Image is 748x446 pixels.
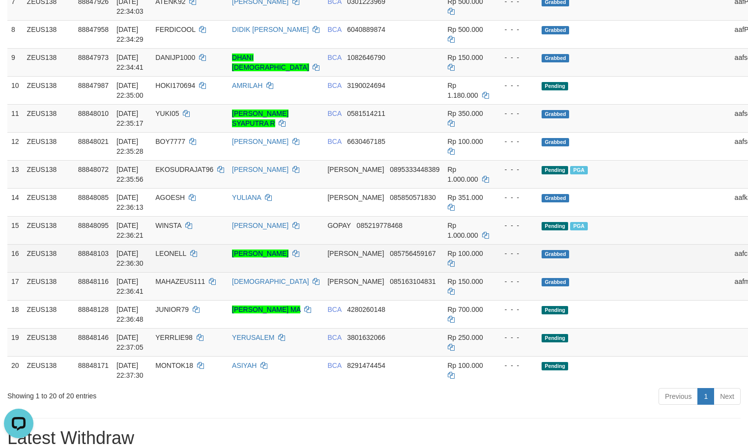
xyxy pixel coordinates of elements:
[78,54,109,61] span: 88847973
[116,194,144,211] span: [DATE] 22:36:13
[327,362,341,369] span: BCA
[4,4,33,33] button: Open LiveChat chat widget
[570,166,587,174] span: Marked by aaftrukkakada
[448,278,483,285] span: Rp 150.000
[78,138,109,145] span: 88848021
[232,26,309,33] a: DIDIK [PERSON_NAME]
[23,20,74,48] td: ZEUS138
[497,221,534,230] div: - - -
[448,222,478,239] span: Rp 1.000.000
[327,82,341,89] span: BCA
[232,334,274,341] a: YERUSALEM
[542,54,569,62] span: Grabbed
[327,250,384,257] span: [PERSON_NAME]
[7,104,23,132] td: 11
[78,250,109,257] span: 88848103
[232,82,262,89] a: AMRILAH
[78,362,109,369] span: 88848171
[23,132,74,160] td: ZEUS138
[23,244,74,272] td: ZEUS138
[232,278,309,285] a: [DEMOGRAPHIC_DATA]
[448,54,483,61] span: Rp 150.000
[542,362,568,370] span: Pending
[116,250,144,267] span: [DATE] 22:36:30
[23,328,74,356] td: ZEUS138
[448,82,478,99] span: Rp 1.180.000
[116,54,144,71] span: [DATE] 22:34:41
[78,26,109,33] span: 88847958
[7,300,23,328] td: 18
[78,306,109,313] span: 88848128
[327,26,341,33] span: BCA
[327,306,341,313] span: BCA
[116,362,144,379] span: [DATE] 22:37:30
[232,138,288,145] a: [PERSON_NAME]
[116,222,144,239] span: [DATE] 22:36:21
[542,138,569,146] span: Grabbed
[448,26,483,33] span: Rp 500.000
[497,109,534,118] div: - - -
[78,194,109,201] span: 88848085
[7,244,23,272] td: 16
[497,333,534,342] div: - - -
[327,54,341,61] span: BCA
[714,388,741,405] a: Next
[542,26,569,34] span: Grabbed
[497,25,534,34] div: - - -
[78,222,109,229] span: 88848095
[497,361,534,370] div: - - -
[116,138,144,155] span: [DATE] 22:35:28
[232,222,288,229] a: [PERSON_NAME]
[155,334,192,341] span: YERRLIE98
[390,166,439,173] span: Copy 0895333448389 to clipboard
[497,277,534,286] div: - - -
[155,306,189,313] span: JUNIOR79
[232,194,261,201] a: YULIANA
[155,222,181,229] span: WINSTA
[448,138,483,145] span: Rp 100.000
[155,194,185,201] span: AGOESH
[232,362,257,369] a: ASIYAH
[7,272,23,300] td: 17
[448,110,483,117] span: Rp 350.000
[327,110,341,117] span: BCA
[155,362,193,369] span: MONTOK18
[78,82,109,89] span: 88847987
[448,334,483,341] span: Rp 250.000
[116,26,144,43] span: [DATE] 22:34:29
[347,334,385,341] span: Copy 3801632066 to clipboard
[232,166,288,173] a: [PERSON_NAME]
[78,278,109,285] span: 88848116
[7,132,23,160] td: 12
[542,194,569,202] span: Grabbed
[7,20,23,48] td: 8
[542,110,569,118] span: Grabbed
[448,250,483,257] span: Rp 100.000
[7,328,23,356] td: 19
[155,138,185,145] span: BOY7777
[232,306,300,313] a: [PERSON_NAME] MA
[23,160,74,188] td: ZEUS138
[497,193,534,202] div: - - -
[7,188,23,216] td: 14
[347,54,385,61] span: Copy 1082646790 to clipboard
[7,160,23,188] td: 13
[155,54,195,61] span: DANIJP1000
[659,388,698,405] a: Previous
[542,334,568,342] span: Pending
[390,194,435,201] span: Copy 085850571830 to clipboard
[347,362,385,369] span: Copy 8291474454 to clipboard
[116,334,144,351] span: [DATE] 22:37:05
[232,250,288,257] a: [PERSON_NAME]
[23,188,74,216] td: ZEUS138
[78,110,109,117] span: 88848010
[327,278,384,285] span: [PERSON_NAME]
[232,110,288,127] a: [PERSON_NAME] SYAPUTRA R
[448,166,478,183] span: Rp 1.000.000
[327,334,341,341] span: BCA
[327,166,384,173] span: [PERSON_NAME]
[155,250,186,257] span: LEONELL
[23,272,74,300] td: ZEUS138
[497,305,534,314] div: - - -
[497,53,534,62] div: - - -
